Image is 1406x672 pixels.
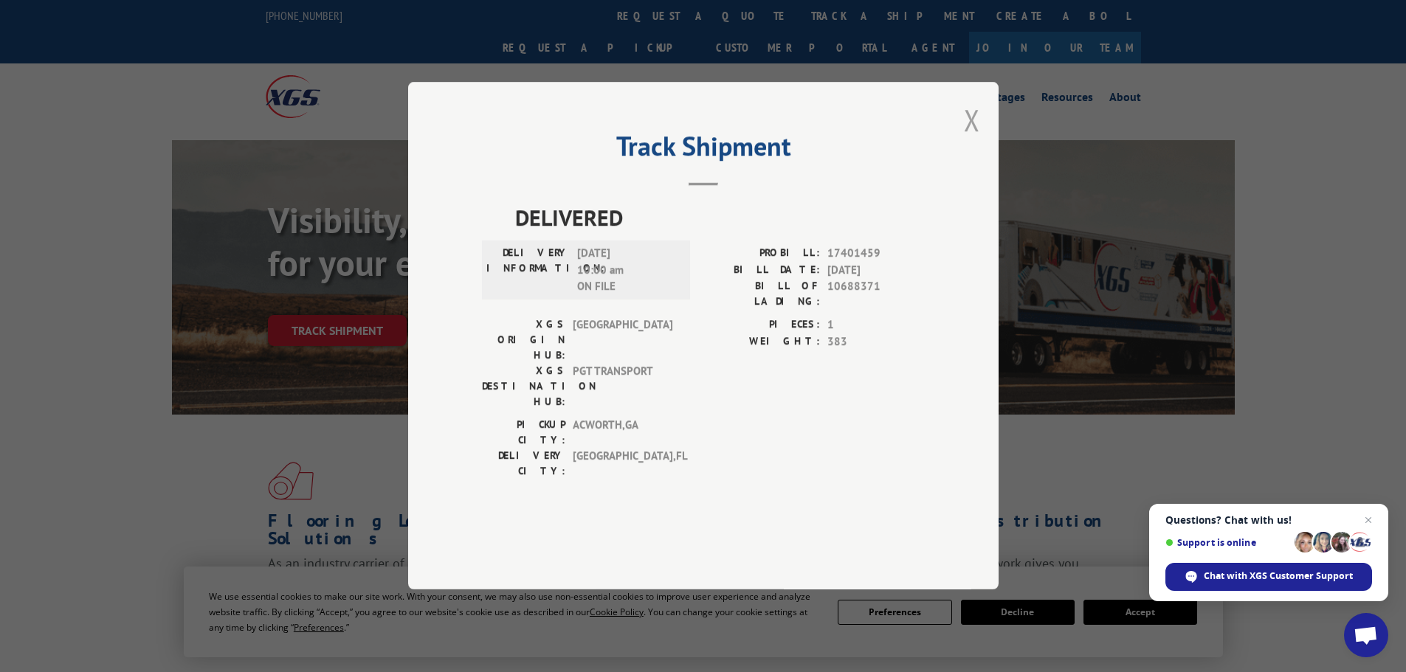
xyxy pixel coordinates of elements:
[827,317,925,334] span: 1
[827,333,925,350] span: 383
[482,418,565,448] label: PICKUP CITY:
[703,333,820,350] label: WEIGHT:
[827,246,925,263] span: 17401459
[964,100,980,139] button: Close modal
[573,317,672,364] span: [GEOGRAPHIC_DATA]
[703,246,820,263] label: PROBILL:
[486,246,570,296] label: DELIVERY INFORMATION:
[573,448,672,479] span: [GEOGRAPHIC_DATA] , FL
[1165,514,1372,526] span: Questions? Chat with us!
[573,364,672,410] span: PGT TRANSPORT
[1344,613,1388,657] a: Open chat
[482,364,565,410] label: XGS DESTINATION HUB:
[482,317,565,364] label: XGS ORIGIN HUB:
[703,279,820,310] label: BILL OF LADING:
[703,317,820,334] label: PIECES:
[827,262,925,279] span: [DATE]
[703,262,820,279] label: BILL DATE:
[1165,563,1372,591] span: Chat with XGS Customer Support
[573,418,672,448] span: ACWORTH , GA
[1204,569,1353,583] span: Chat with XGS Customer Support
[577,246,677,296] span: [DATE] 10:00 am ON FILE
[482,136,925,164] h2: Track Shipment
[482,448,565,479] label: DELIVERY CITY:
[827,279,925,310] span: 10688371
[515,201,925,235] span: DELIVERED
[1165,537,1289,548] span: Support is online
